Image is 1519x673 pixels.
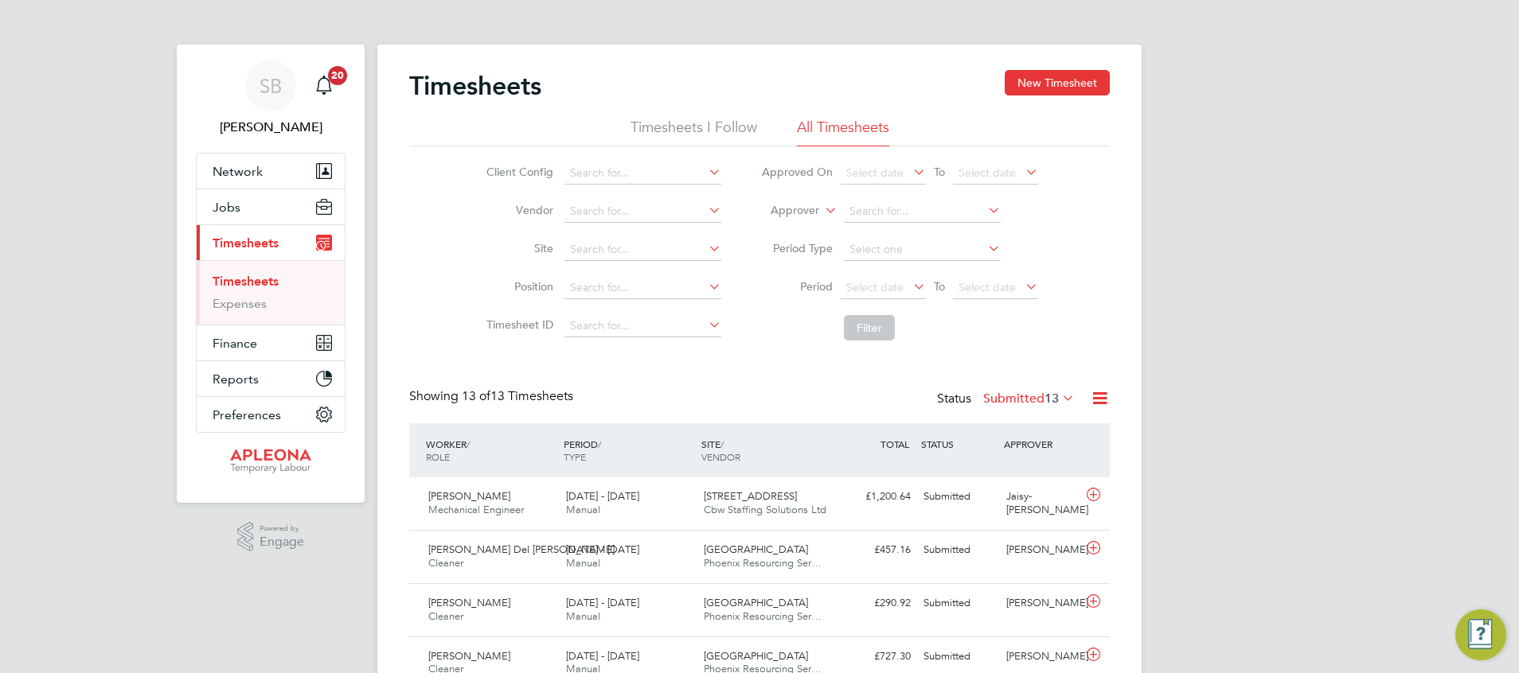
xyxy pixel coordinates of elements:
[1000,644,1083,670] div: [PERSON_NAME]
[428,543,615,556] span: [PERSON_NAME] Del [PERSON_NAME]
[761,279,833,294] label: Period
[846,280,904,294] span: Select date
[197,361,345,396] button: Reports
[1000,430,1083,458] div: APPROVER
[328,66,347,85] span: 20
[564,162,721,185] input: Search for...
[704,596,808,609] span: [GEOGRAPHIC_DATA]
[197,260,345,325] div: Timesheets
[426,450,450,463] span: ROLE
[761,165,833,179] label: Approved On
[213,235,279,251] span: Timesheets
[428,556,463,570] span: Cleaner
[428,609,463,623] span: Cleaner
[409,70,541,102] h2: Timesheets
[834,537,917,563] div: £457.16
[701,450,740,463] span: VENDOR
[213,200,240,215] span: Jobs
[482,165,553,179] label: Client Config
[566,543,639,556] span: [DATE] - [DATE]
[844,200,1001,223] input: Search for...
[197,225,345,260] button: Timesheets
[177,45,365,503] nav: Main navigation
[260,522,304,535] span: Powered by
[409,388,576,405] div: Showing
[834,484,917,510] div: £1,200.64
[213,164,263,179] span: Network
[564,200,721,223] input: Search for...
[631,118,757,146] li: Timesheets I Follow
[1000,590,1083,617] div: [PERSON_NAME]
[704,489,797,503] span: [STREET_ADDRESS]
[917,590,1000,617] div: Submitted
[197,325,345,360] button: Finance
[560,430,697,471] div: PERIOD
[422,430,560,471] div: WORKER
[844,315,895,340] button: Filter
[197,397,345,432] button: Preferences
[564,450,586,463] span: TYPE
[237,522,305,552] a: Powered byEngage
[428,596,510,609] span: [PERSON_NAME]
[213,274,279,289] a: Timesheets
[308,60,340,111] a: 20
[697,430,835,471] div: SITE
[846,165,904,180] span: Select date
[566,503,600,516] span: Manual
[482,279,553,294] label: Position
[917,644,1000,670] div: Submitted
[482,203,553,217] label: Vendor
[566,649,639,663] span: [DATE] - [DATE]
[959,280,1016,294] span: Select date
[1455,609,1506,660] button: Engage Resource Center
[704,503,826,516] span: Cbw Staffing Solutions Ltd
[196,60,346,137] a: SB[PERSON_NAME]
[881,438,909,450] span: TOTAL
[598,438,601,450] span: /
[230,449,311,474] img: apleona-logo-retina.png
[213,296,267,311] a: Expenses
[937,388,1078,410] div: Status
[844,239,1001,261] input: Select one
[704,649,808,663] span: [GEOGRAPHIC_DATA]
[213,336,257,351] span: Finance
[566,489,639,503] span: [DATE] - [DATE]
[462,388,573,404] span: 13 Timesheets
[260,76,282,96] span: SB
[1000,484,1083,523] div: Jaisy-[PERSON_NAME]
[929,161,950,182] span: To
[566,556,600,570] span: Manual
[197,189,345,224] button: Jobs
[564,239,721,261] input: Search for...
[196,118,346,137] span: Suzanne Bell
[917,537,1000,563] div: Submitted
[983,391,1075,407] label: Submitted
[196,449,346,474] a: Go to home page
[467,438,470,450] span: /
[482,241,553,255] label: Site
[761,241,833,255] label: Period Type
[482,317,553,332] label: Timesheet ID
[704,609,822,623] span: Phoenix Resourcing Ser…
[213,407,281,422] span: Preferences
[566,596,639,609] span: [DATE] - [DATE]
[1005,70,1110,95] button: New Timesheet
[213,372,259,387] span: Reports
[564,315,721,337] input: Search for...
[566,609,600,623] span: Manual
[197,154,345,189] button: Network
[834,644,917,670] div: £727.30
[428,503,524,516] span: Mechanical Engineer
[704,543,808,556] span: [GEOGRAPHIC_DATA]
[428,649,510,663] span: [PERSON_NAME]
[917,430,1000,458] div: STATUS
[462,388,490,404] span: 13 of
[959,165,1016,180] span: Select date
[704,556,822,570] span: Phoenix Resourcing Ser…
[748,203,819,219] label: Approver
[1045,391,1059,407] span: 13
[564,277,721,299] input: Search for...
[917,484,1000,510] div: Submitted
[834,590,917,617] div: £290.92
[720,438,724,450] span: /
